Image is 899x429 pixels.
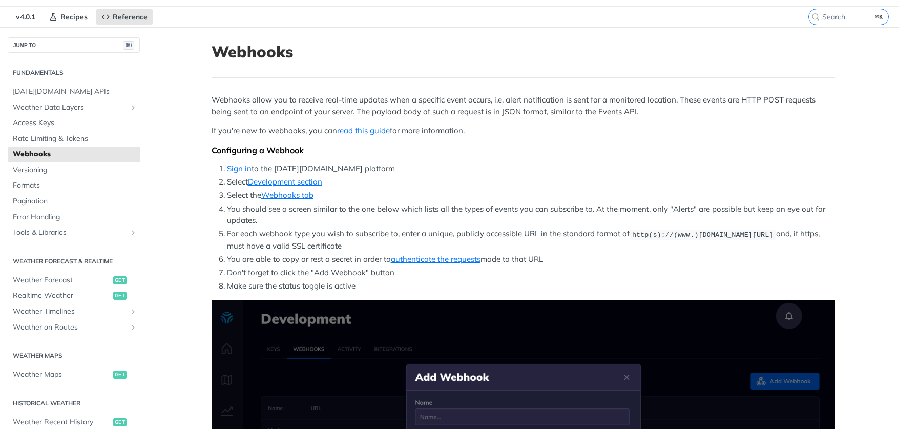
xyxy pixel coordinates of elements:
span: Rate Limiting & Tokens [13,134,137,144]
h2: Weather Maps [8,351,140,360]
button: Show subpages for Weather Timelines [129,308,137,316]
span: ⌘/ [123,41,134,50]
li: For each webhook type you wish to subscribe to, enter a unique, publicly accessible URL in the st... [227,228,835,252]
a: Weather on RoutesShow subpages for Weather on Routes [8,320,140,335]
span: get [113,276,127,284]
span: Weather Recent History [13,417,111,427]
h2: Fundamentals [8,68,140,77]
a: Realtime Weatherget [8,288,140,303]
a: Webhooks tab [261,190,313,200]
li: You should see a screen similar to the one below which lists all the types of events you can subs... [227,203,835,227]
a: Recipes [44,9,93,25]
span: get [113,371,127,379]
button: Show subpages for Weather Data Layers [129,104,137,112]
li: You are able to copy or rest a secret in order to made to that URL [227,254,835,265]
span: Access Keys [13,118,137,128]
button: Show subpages for Tools & Libraries [129,229,137,237]
span: Tools & Libraries [13,228,127,238]
span: Weather Maps [13,370,111,380]
a: Pagination [8,194,140,209]
a: Error Handling [8,210,140,225]
a: Weather Data LayersShow subpages for Weather Data Layers [8,100,140,115]
span: Weather on Routes [13,322,127,333]
li: Make sure the status toggle is active [227,280,835,292]
a: Versioning [8,162,140,178]
span: http(s)://(www.)[DOMAIN_NAME][URL] [632,231,773,238]
span: Webhooks [13,149,137,159]
span: Recipes [60,12,88,22]
a: Tools & LibrariesShow subpages for Tools & Libraries [8,225,140,240]
a: Rate Limiting & Tokens [8,131,140,147]
button: JUMP TO⌘/ [8,37,140,53]
li: Don't forget to click the "Add Webhook" button [227,267,835,279]
span: v4.0.1 [10,9,41,25]
span: Weather Forecast [13,275,111,285]
span: Formats [13,180,137,191]
a: [DATE][DOMAIN_NAME] APIs [8,84,140,99]
li: Select the [227,190,835,201]
span: Pagination [13,196,137,207]
a: Weather Forecastget [8,273,140,288]
span: Reference [113,12,148,22]
li: Select [227,176,835,188]
a: Reference [96,9,153,25]
div: Configuring a Webhook [212,145,835,155]
a: Sign in [227,164,252,173]
span: Error Handling [13,212,137,222]
a: authenticate the requests [391,254,480,264]
a: Formats [8,178,140,193]
span: get [113,418,127,426]
h1: Webhooks [212,43,835,61]
p: If you're new to webhooks, you can for more information. [212,125,835,137]
p: Webhooks allow you to receive real-time updates when a specific event occurs, i.e. alert notifica... [212,94,835,117]
span: Versioning [13,165,137,175]
kbd: ⌘K [873,12,886,22]
svg: Search [811,13,820,21]
span: Weather Data Layers [13,103,127,113]
a: read this guide [337,126,390,135]
span: get [113,292,127,300]
li: to the [DATE][DOMAIN_NAME] platform [227,163,835,175]
a: Access Keys [8,115,140,131]
h2: Weather Forecast & realtime [8,257,140,266]
button: Show subpages for Weather on Routes [129,323,137,332]
span: Weather Timelines [13,307,127,317]
span: [DATE][DOMAIN_NAME] APIs [13,87,137,97]
a: Weather TimelinesShow subpages for Weather Timelines [8,304,140,319]
h2: Historical Weather [8,399,140,408]
a: Weather Mapsget [8,367,140,382]
a: Development section [248,177,322,187]
a: Webhooks [8,147,140,162]
span: Realtime Weather [13,291,111,301]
